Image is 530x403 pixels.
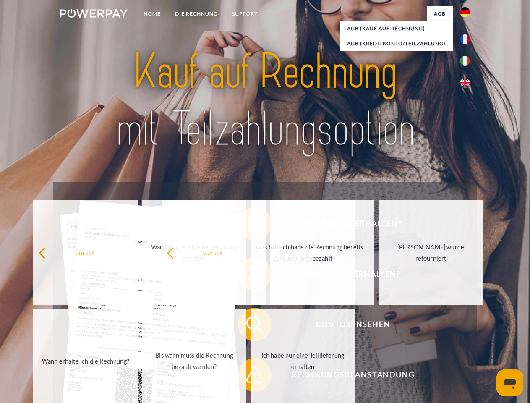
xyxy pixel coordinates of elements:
div: [PERSON_NAME] wurde retourniert [384,241,478,264]
img: it [460,56,470,66]
a: AGB (Kreditkonto/Teilzahlung) [340,36,453,51]
img: fr [460,34,470,44]
div: Bis wann muss die Rechnung bezahlt werden? [147,350,241,372]
img: de [460,7,470,17]
div: Warum habe ich eine Rechnung erhalten? [147,241,241,264]
img: en [460,78,470,88]
div: Ich habe nur eine Teillieferung erhalten [256,350,350,372]
div: zurück [167,247,261,258]
div: Ich habe die Rechnung bereits bezahlt [275,241,369,264]
img: logo-powerpay-white.svg [60,9,128,18]
img: title-powerpay_de.svg [80,40,450,161]
a: agb [427,6,453,21]
a: Home [136,6,168,21]
iframe: Schaltfläche zum Öffnen des Messaging-Fensters [496,369,523,396]
a: AGB (Kauf auf Rechnung) [340,21,453,36]
a: DIE RECHNUNG [168,6,225,21]
div: zurück [38,247,133,258]
div: Wann erhalte ich die Rechnung? [38,355,133,366]
a: SUPPORT [225,6,265,21]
